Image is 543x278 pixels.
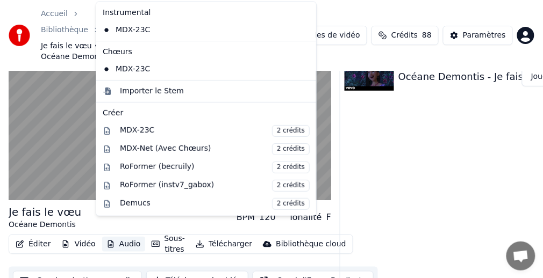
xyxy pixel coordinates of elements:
[103,108,310,119] div: Créer
[237,211,255,224] div: BPM
[120,162,310,173] div: RoFormer (becruily)
[272,198,310,210] span: 2 crédits
[57,237,99,252] button: Vidéo
[9,220,81,230] div: Océane Demontis
[280,26,367,45] button: Guides de vidéo
[98,61,298,78] div: MDX-23C
[272,125,310,137] span: 2 crédits
[120,143,310,155] div: MDX-Net (Avec Chœurs)
[41,25,88,35] a: Bibliothèque
[102,237,145,252] button: Audio
[9,25,30,46] img: youka
[11,237,55,252] button: Éditer
[98,21,298,39] div: MDX-23C
[120,125,310,137] div: MDX-23C
[506,242,535,270] a: Ouvrir le chat
[326,211,331,224] div: F
[147,231,190,257] button: Sous-titres
[272,162,310,173] span: 2 crédits
[443,26,513,45] button: Paramètres
[191,237,256,252] button: Télécharger
[272,180,310,192] span: 2 crédits
[120,180,310,192] div: RoFormer (instv7_gabox)
[98,4,314,21] div: Instrumental
[259,211,276,224] div: 120
[289,211,322,224] div: Tonalité
[120,86,184,97] div: Importer le Stem
[98,43,314,61] div: Chœurs
[276,239,346,250] div: Bibliothèque cloud
[41,9,118,62] nav: breadcrumb
[41,41,118,62] span: Je fais le vœu • Océane Demontis
[391,30,418,41] span: Crédits
[371,26,439,45] button: Crédits88
[9,204,81,220] div: Je fais le vœu
[422,30,432,41] span: 88
[463,30,506,41] div: Paramètres
[272,143,310,155] span: 2 crédits
[41,9,68,19] a: Accueil
[120,198,310,210] div: Demucs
